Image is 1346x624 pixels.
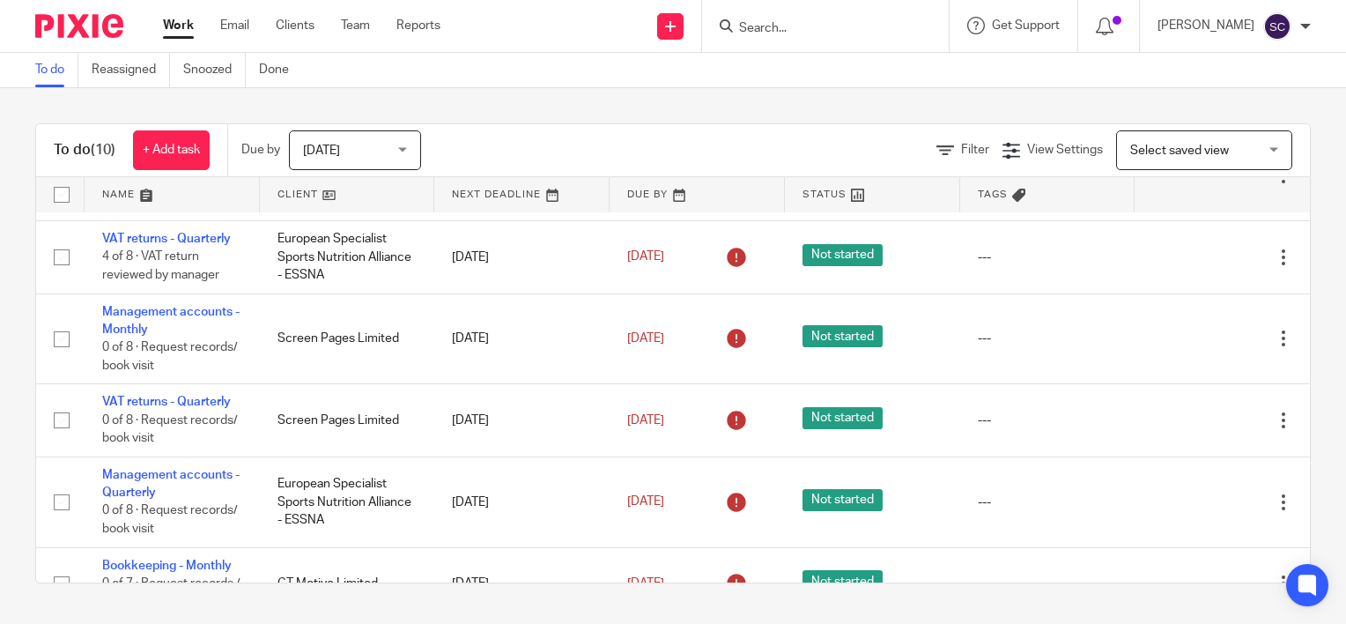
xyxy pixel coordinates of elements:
span: [DATE] [627,496,664,509]
input: Search [737,21,896,37]
img: svg%3E [1263,12,1291,41]
a: Reports [396,17,440,34]
p: Due by [241,141,280,159]
a: Snoozed [183,53,246,87]
td: [DATE] [434,384,610,457]
span: 0 of 8 · Request records/ book visit [102,414,238,445]
td: Screen Pages Limited [260,384,435,457]
a: Done [259,53,302,87]
h1: To do [54,141,115,160]
a: Management accounts - Quarterly [102,469,240,499]
td: [DATE] [434,221,610,293]
span: [DATE] [627,577,664,590]
span: Not started [802,325,883,347]
span: View Settings [1027,144,1103,156]
div: --- [978,494,1118,511]
div: --- [978,249,1118,266]
a: Bookkeeping - Monthly [102,560,232,572]
span: [DATE] [627,332,664,345]
a: Team [341,17,370,34]
span: Tags [978,189,1008,199]
span: Filter [961,144,989,156]
a: + Add task [133,130,210,170]
td: Screen Pages Limited [260,293,435,384]
span: (10) [91,143,115,157]
span: Select saved view [1130,145,1229,157]
a: Reassigned [92,53,170,87]
span: Not started [802,489,883,511]
span: 0 of 8 · Request records/ book visit [102,341,238,372]
span: Not started [802,407,883,429]
p: [PERSON_NAME] [1157,17,1254,34]
span: Not started [802,244,883,266]
td: European Specialist Sports Nutrition Alliance - ESSNA [260,457,435,547]
span: [DATE] [303,145,340,157]
a: Clients [276,17,314,34]
span: Get Support [992,19,1060,32]
img: Pixie [35,14,123,38]
td: European Specialist Sports Nutrition Alliance - ESSNA [260,221,435,293]
div: --- [978,330,1118,347]
span: [DATE] [627,414,664,427]
td: [DATE] [434,547,610,620]
div: --- [978,412,1118,429]
div: --- [978,575,1118,592]
a: Email [220,17,249,34]
td: [DATE] [434,457,610,547]
td: [DATE] [434,293,610,384]
a: To do [35,53,78,87]
a: VAT returns - Quarterly [102,233,231,245]
span: Not started [802,570,883,592]
span: 0 of 7 · Request records / book visit [102,577,240,608]
a: Work [163,17,194,34]
span: [DATE] [627,251,664,264]
a: Management accounts - Monthly [102,306,240,336]
span: 4 of 8 · VAT return reviewed by manager [102,251,219,282]
a: VAT returns - Quarterly [102,396,231,408]
span: 0 of 8 · Request records/ book visit [102,505,238,536]
td: GT Motive Limited [260,547,435,620]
